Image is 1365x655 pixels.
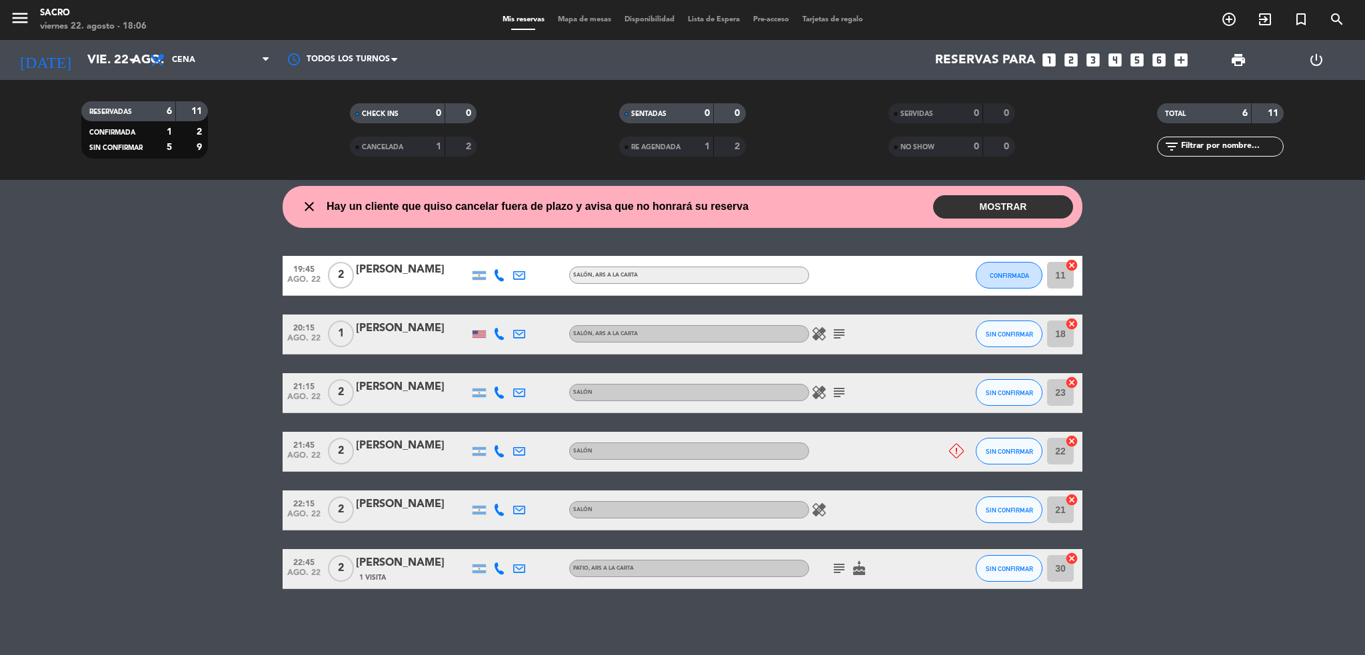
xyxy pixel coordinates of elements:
[1065,493,1078,506] i: cancel
[328,438,354,464] span: 2
[362,111,399,117] span: CHECK INS
[573,566,634,571] span: PATIO
[356,261,469,279] div: [PERSON_NAME]
[287,261,321,276] span: 19:45
[704,142,710,151] strong: 1
[1221,11,1237,27] i: add_circle_outline
[831,560,847,576] i: subject
[436,109,441,118] strong: 0
[1293,11,1309,27] i: turned_in_not
[900,111,933,117] span: SERVIDAS
[197,143,205,152] strong: 9
[1004,142,1012,151] strong: 0
[1277,40,1355,80] div: LOG OUT
[287,334,321,349] span: ago. 22
[573,331,638,336] span: SALÓN
[167,127,172,137] strong: 1
[287,495,321,510] span: 22:15
[1065,434,1078,448] i: cancel
[328,379,354,406] span: 2
[974,142,979,151] strong: 0
[831,384,847,400] i: subject
[811,384,827,400] i: healing
[618,16,681,23] span: Disponibilidad
[631,111,667,117] span: SENTADAS
[466,142,474,151] strong: 2
[1164,139,1180,155] i: filter_list
[681,16,746,23] span: Lista de Espera
[89,129,135,136] span: CONFIRMADA
[704,109,710,118] strong: 0
[1165,111,1186,117] span: TOTAL
[976,555,1042,582] button: SIN CONFIRMAR
[356,554,469,572] div: [PERSON_NAME]
[10,8,30,33] button: menu
[1257,11,1273,27] i: exit_to_app
[287,451,321,466] span: ago. 22
[167,143,172,152] strong: 5
[631,144,681,151] span: RE AGENDADA
[900,144,934,151] span: NO SHOW
[831,326,847,342] i: subject
[734,142,742,151] strong: 2
[851,560,867,576] i: cake
[1242,109,1248,118] strong: 6
[356,320,469,337] div: [PERSON_NAME]
[362,144,403,151] span: CANCELADA
[287,554,321,569] span: 22:45
[356,378,469,396] div: [PERSON_NAME]
[10,45,81,75] i: [DATE]
[974,109,979,118] strong: 0
[1180,139,1283,154] input: Filtrar por nombre...
[1084,51,1102,69] i: looks_3
[811,326,827,342] i: healing
[986,389,1033,396] span: SIN CONFIRMAR
[356,437,469,454] div: [PERSON_NAME]
[1065,259,1078,272] i: cancel
[466,109,474,118] strong: 0
[287,378,321,393] span: 21:15
[89,145,143,151] span: SIN CONFIRMAR
[1329,11,1345,27] i: search
[287,319,321,334] span: 20:15
[734,109,742,118] strong: 0
[496,16,551,23] span: Mis reservas
[197,127,205,137] strong: 2
[593,331,638,336] span: , ARS A LA CARTA
[976,438,1042,464] button: SIN CONFIRMAR
[589,566,634,571] span: , ARS A LA CARTA
[328,496,354,523] span: 2
[301,199,317,215] i: close
[287,510,321,525] span: ago. 22
[976,379,1042,406] button: SIN CONFIRMAR
[573,507,593,512] span: SALÓN
[287,392,321,408] span: ago. 22
[1128,51,1146,69] i: looks_5
[976,262,1042,289] button: CONFIRMADA
[1268,109,1281,118] strong: 11
[935,53,1036,67] span: Reservas para
[359,572,386,583] span: 1 Visita
[356,496,469,513] div: [PERSON_NAME]
[1065,552,1078,565] i: cancel
[328,262,354,289] span: 2
[89,109,132,115] span: RESERVADAS
[990,272,1029,279] span: CONFIRMADA
[327,198,748,215] span: Hay un cliente que quiso cancelar fuera de plazo y avisa que no honrará su reserva
[436,142,441,151] strong: 1
[986,565,1033,572] span: SIN CONFIRMAR
[328,555,354,582] span: 2
[551,16,618,23] span: Mapa de mesas
[172,55,195,65] span: Cena
[986,330,1033,338] span: SIN CONFIRMAR
[167,107,172,116] strong: 6
[40,7,147,20] div: Sacro
[287,436,321,452] span: 21:45
[1230,52,1246,68] span: print
[796,16,870,23] span: Tarjetas de regalo
[593,273,638,278] span: , ARS A LA CARTA
[287,275,321,291] span: ago. 22
[191,107,205,116] strong: 11
[1172,51,1190,69] i: add_box
[124,52,140,68] i: arrow_drop_down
